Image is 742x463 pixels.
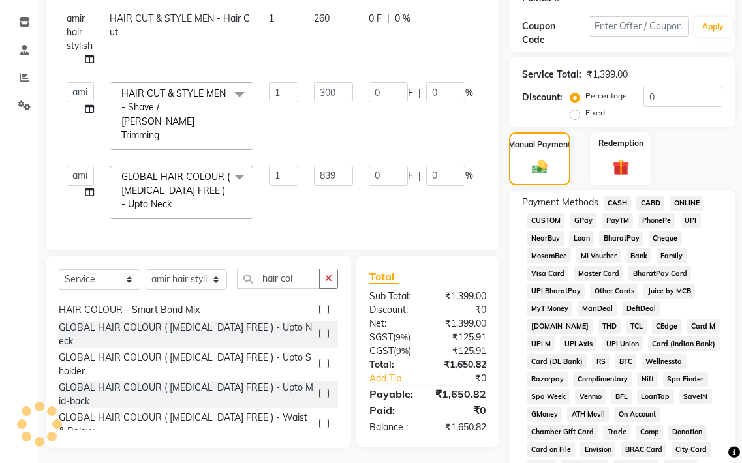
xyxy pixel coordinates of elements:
[580,442,615,457] span: Envision
[369,12,382,25] span: 0 F
[657,248,687,263] span: Family
[643,284,695,299] span: Juice by MCB
[360,331,427,344] div: ( )
[237,269,320,289] input: Search or Scan
[121,87,226,141] span: HAIR CUT & STYLE MEN - Shave / [PERSON_NAME] Trimming
[67,12,93,52] span: amir hair stylish
[642,354,687,369] span: Wellnessta
[636,196,664,211] span: CARD
[575,389,606,404] span: Venmo
[527,319,593,334] span: [DOMAIN_NAME]
[369,331,393,343] span: SGST
[439,372,496,385] div: ₹0
[172,198,178,210] a: x
[269,12,274,24] span: 1
[59,411,314,438] div: GLOBAL HAIR COLOUR ( [MEDICAL_DATA] FREE ) - Waist & Below
[59,351,314,378] div: GLOBAL HAIR COLOUR ( [MEDICAL_DATA] FREE ) - Upto Sholder
[687,319,720,334] span: Card M
[585,107,605,119] label: Fixed
[508,139,571,151] label: Manual Payment
[527,248,572,263] span: MosamBee
[527,442,576,457] span: Card on File
[615,354,636,369] span: BTC
[527,407,563,422] span: GMoney
[587,68,628,82] div: ₹1,399.00
[608,157,634,177] img: _gift.svg
[569,231,594,246] span: Loan
[603,425,630,440] span: Trade
[427,344,495,358] div: ₹125.91
[395,12,410,25] span: 0 %
[527,301,573,316] span: MyT Money
[663,372,708,387] span: Spa Finder
[360,402,427,418] div: Paid:
[637,372,658,387] span: Nift
[522,196,598,209] span: Payment Methods
[599,231,643,246] span: BharatPay
[59,321,314,348] div: GLOBAL HAIR COLOUR ( [MEDICAL_DATA] FREE ) - Upto Neck
[110,12,250,38] span: HAIR CUT & STYLE MEN - Hair Cut
[408,86,413,100] span: F
[418,169,421,183] span: |
[598,319,621,334] span: THD
[527,372,568,387] span: Razorpay
[427,421,495,434] div: ₹1,650.82
[694,17,732,37] button: Apply
[314,12,330,24] span: 260
[578,301,617,316] span: MariDeal
[648,336,720,351] span: Card (Indian Bank)
[527,389,570,404] span: Spa Week
[427,331,495,344] div: ₹125.91
[527,354,587,369] span: Card (DL Bank)
[360,317,427,331] div: Net:
[522,68,581,82] div: Service Total:
[360,290,427,303] div: Sub Total:
[59,381,314,408] div: GLOBAL HAIR COLOUR ( [MEDICAL_DATA] FREE ) - Upto Mid-back
[465,86,473,100] span: %
[427,303,495,317] div: ₹0
[522,91,563,104] div: Discount:
[649,231,682,246] span: Cheque
[560,336,596,351] span: UPI Axis
[527,425,598,440] span: Chamber Gift Card
[527,213,565,228] span: CUSTOM
[527,266,569,281] span: Visa Card
[408,169,413,183] span: F
[670,196,703,211] span: ONLINE
[527,336,555,351] span: UPI M
[589,16,689,37] input: Enter Offer / Coupon Code
[360,421,427,434] div: Balance :
[679,389,712,404] span: SaveIN
[369,270,399,284] span: Total
[59,303,200,317] div: HAIR COLOUR - Smart Bond Mix
[638,213,675,228] span: PhonePe
[637,389,674,404] span: LoanTap
[611,389,632,404] span: BFL
[360,344,427,358] div: ( )
[672,442,711,457] span: City Card
[622,301,660,316] span: DefiDeal
[418,86,421,100] span: |
[585,90,627,102] label: Percentage
[527,231,564,246] span: NearBuy
[527,158,552,176] img: _cash.svg
[360,303,427,317] div: Discount:
[598,138,643,149] label: Redemption
[621,442,666,457] span: BRAC Card
[567,407,609,422] span: ATH Movil
[427,317,495,331] div: ₹1,399.00
[626,319,647,334] span: TCL
[668,425,707,440] span: Donation
[604,196,632,211] span: CASH
[427,290,495,303] div: ₹1,399.00
[387,12,390,25] span: |
[573,372,632,387] span: Complimentary
[121,171,230,211] span: GLOBAL HAIR COLOUR ( [MEDICAL_DATA] FREE ) - Upto Neck
[369,345,394,357] span: CGST
[636,425,663,440] span: Comp
[576,248,621,263] span: MI Voucher
[425,386,496,402] div: ₹1,650.82
[522,20,589,47] div: Coupon Code
[626,248,651,263] span: Bank
[592,354,610,369] span: RS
